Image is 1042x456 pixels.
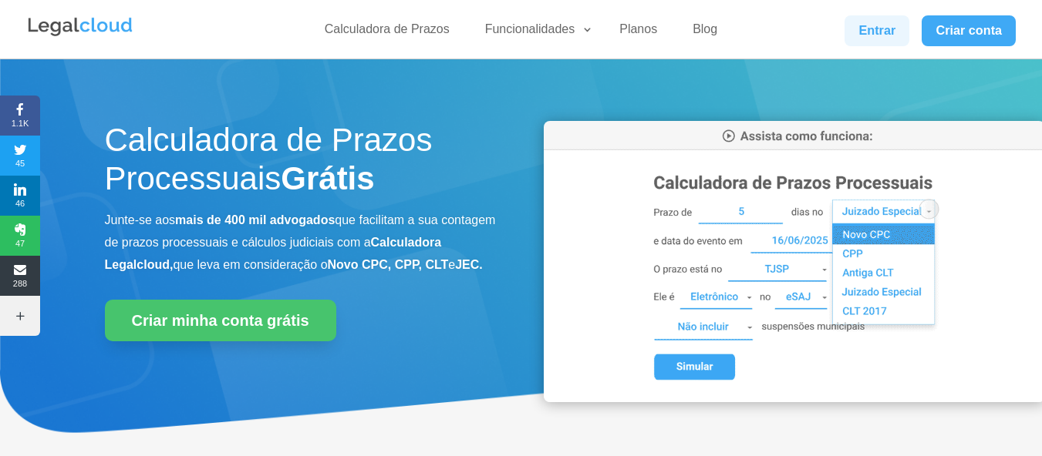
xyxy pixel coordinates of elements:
img: Legalcloud Logo [26,15,134,39]
a: Blog [683,22,727,44]
b: mais de 400 mil advogados [175,213,335,226]
a: Entrar [845,15,909,46]
b: Calculadora Legalcloud, [105,236,442,271]
p: Junte-se aos que facilitam a sua contagem de prazos processuais e cálculos judiciais com a que le... [105,210,498,276]
a: Calculadora de Prazos [315,22,459,44]
a: Criar conta [922,15,1016,46]
b: JEC. [455,258,483,271]
a: Planos [610,22,666,44]
a: Criar minha conta grátis [105,300,336,341]
a: Logo da Legalcloud [26,28,134,41]
h1: Calculadora de Prazos Processuais [105,121,498,206]
a: Funcionalidades [476,22,594,44]
b: Novo CPC, CPP, CLT [328,258,449,271]
strong: Grátis [281,160,374,196]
